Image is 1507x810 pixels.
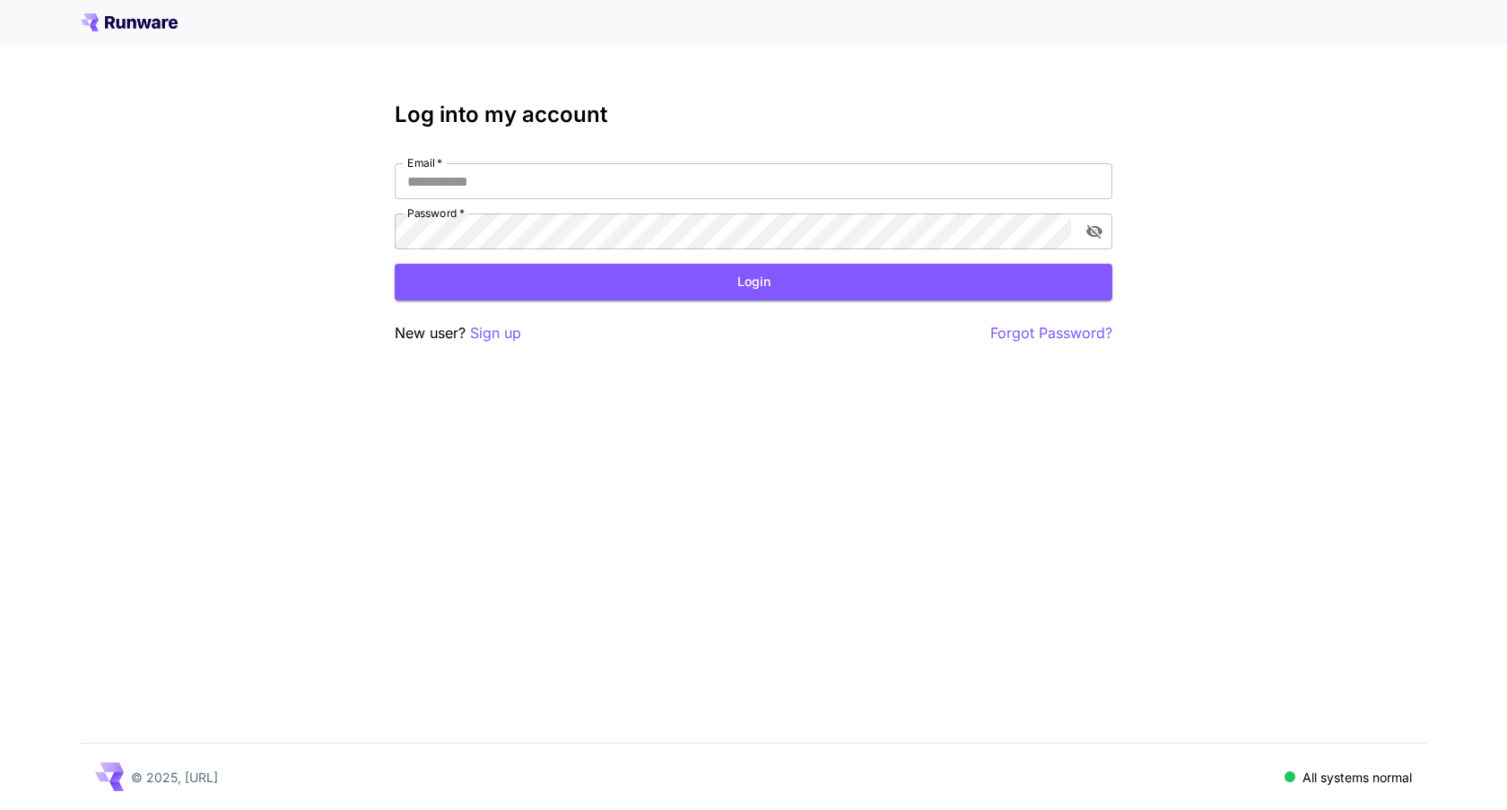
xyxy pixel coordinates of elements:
p: New user? [395,322,521,344]
p: All systems normal [1302,768,1412,787]
button: Login [395,264,1112,300]
label: Password [407,205,465,221]
button: Sign up [470,322,521,344]
p: © 2025, [URL] [131,768,218,787]
h3: Log into my account [395,102,1112,127]
button: toggle password visibility [1078,215,1111,248]
button: Forgot Password? [990,322,1112,344]
label: Email [407,155,442,170]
